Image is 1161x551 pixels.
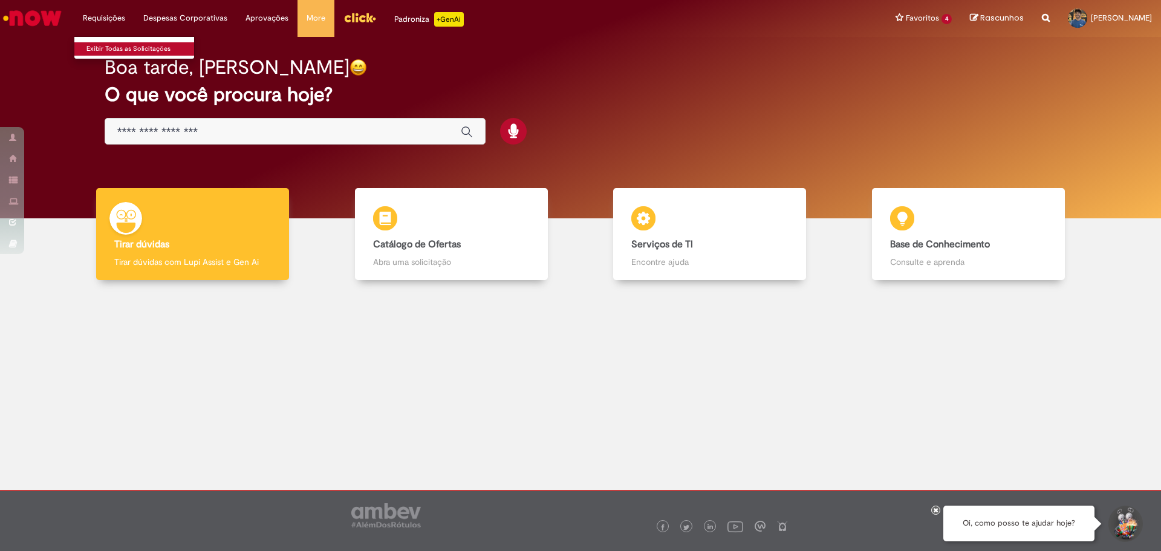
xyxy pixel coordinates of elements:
[246,12,288,24] span: Aprovações
[631,238,693,250] b: Serviços de TI
[63,188,322,281] a: Tirar dúvidas Tirar dúvidas com Lupi Assist e Gen Ai
[343,8,376,27] img: click_logo_yellow_360x200.png
[105,84,1057,105] h2: O que você procura hoje?
[707,524,714,531] img: logo_footer_linkedin.png
[980,12,1024,24] span: Rascunhos
[943,506,1094,541] div: Oi, como posso te ajudar hoje?
[1,6,63,30] img: ServiceNow
[906,12,939,24] span: Favoritos
[114,256,271,268] p: Tirar dúvidas com Lupi Assist e Gen Ai
[322,188,581,281] a: Catálogo de Ofertas Abra uma solicitação
[373,256,530,268] p: Abra uma solicitação
[755,521,766,532] img: logo_footer_workplace.png
[580,188,839,281] a: Serviços de TI Encontre ajuda
[970,13,1024,24] a: Rascunhos
[839,188,1098,281] a: Base de Conhecimento Consulte e aprenda
[1107,506,1143,542] button: Iniciar Conversa de Suporte
[1091,13,1152,23] span: [PERSON_NAME]
[727,518,743,534] img: logo_footer_youtube.png
[434,12,464,27] p: +GenAi
[373,238,461,250] b: Catálogo de Ofertas
[307,12,325,24] span: More
[74,36,195,59] ul: Requisições
[350,59,367,76] img: happy-face.png
[890,256,1047,268] p: Consulte e aprenda
[351,503,421,527] img: logo_footer_ambev_rotulo_gray.png
[394,12,464,27] div: Padroniza
[105,57,350,78] h2: Boa tarde, [PERSON_NAME]
[143,12,227,24] span: Despesas Corporativas
[777,521,788,532] img: logo_footer_naosei.png
[74,42,207,56] a: Exibir Todas as Solicitações
[660,524,666,530] img: logo_footer_facebook.png
[631,256,788,268] p: Encontre ajuda
[890,238,990,250] b: Base de Conhecimento
[83,12,125,24] span: Requisições
[114,238,169,250] b: Tirar dúvidas
[941,14,952,24] span: 4
[683,524,689,530] img: logo_footer_twitter.png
